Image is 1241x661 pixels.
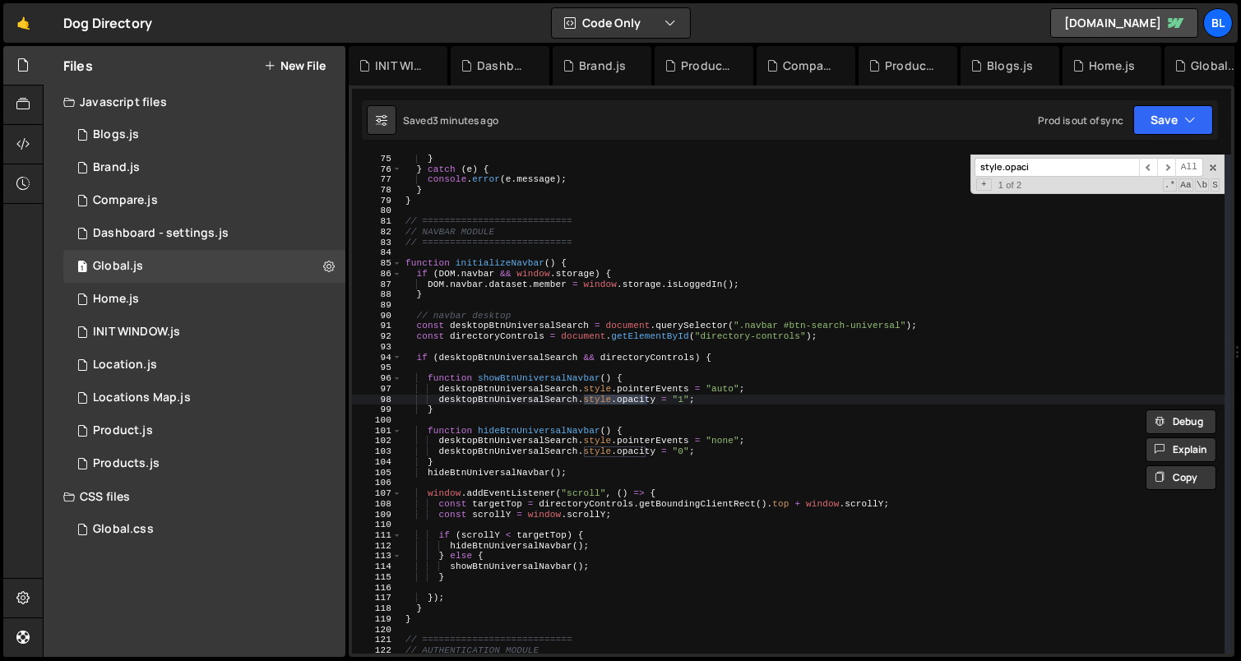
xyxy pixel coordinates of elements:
[352,269,402,280] div: 86
[63,151,345,184] div: 16220/44394.js
[352,321,402,331] div: 91
[63,381,345,414] div: Locations Map.js
[93,292,139,307] div: Home.js
[352,478,402,488] div: 106
[1178,178,1193,192] span: CaseSensitive Search
[352,583,402,594] div: 116
[63,414,345,447] div: 16220/44393.js
[93,160,140,175] div: Brand.js
[352,593,402,603] div: 117
[44,86,345,118] div: Javascript files
[352,300,402,311] div: 89
[352,384,402,395] div: 97
[1146,409,1216,434] button: Debug
[77,261,87,275] span: 1
[352,520,402,530] div: 110
[63,13,152,33] div: Dog Directory
[352,468,402,478] div: 105
[987,58,1033,74] div: Blogs.js
[1175,158,1203,177] span: Alt-Enter
[352,572,402,583] div: 115
[93,358,157,372] div: Location.js
[3,3,44,43] a: 🤙
[63,349,345,381] : 16220/43679.js
[352,373,402,384] div: 96
[477,58,530,74] div: Dashboard - settings.js
[1195,178,1210,192] span: Whole Word Search
[352,446,402,457] div: 103
[352,238,402,248] div: 83
[1050,8,1198,38] a: [DOMAIN_NAME]
[352,488,402,499] div: 107
[93,325,180,340] div: INIT WINDOW.js
[1089,58,1135,74] div: Home.js
[93,456,160,471] div: Products.js
[352,280,402,290] div: 87
[1163,178,1178,192] span: RegExp Search
[352,363,402,373] div: 95
[63,513,345,546] div: 16220/43682.css
[352,247,402,258] div: 84
[63,250,345,283] div: 16220/43681.js
[352,206,402,216] div: 80
[1157,158,1175,177] span: ​
[63,316,345,349] div: 16220/44477.js
[352,614,402,625] div: 119
[552,8,690,38] button: Code Only
[63,283,345,316] div: Home.js
[352,499,402,510] div: 108
[403,113,498,127] div: Saved
[1146,437,1216,462] button: Explain
[63,184,345,217] div: 16220/44328.js
[1203,8,1233,38] a: Bl
[93,193,158,208] div: Compare.js
[44,480,345,513] div: CSS files
[352,541,402,552] div: 112
[352,289,402,300] div: 88
[579,58,626,74] div: Brand.js
[93,226,229,241] div: Dashboard - settings.js
[992,180,1028,191] span: 1 of 2
[783,58,836,74] div: Compare.js
[1133,105,1213,135] button: Save
[352,426,402,437] div: 101
[352,404,402,415] div: 99
[352,645,402,656] div: 122
[264,59,326,72] button: New File
[352,603,402,614] div: 118
[93,423,153,438] div: Product.js
[63,57,93,75] h2: Files
[63,118,345,151] div: 16220/44321.js
[352,154,402,164] div: 75
[352,562,402,572] div: 114
[93,259,143,274] div: Global.js
[352,227,402,238] div: 82
[433,113,498,127] div: 3 minutes ago
[681,58,734,74] div: Product.js
[975,158,1139,177] input: Search for
[93,522,154,537] div: Global.css
[93,391,191,405] div: Locations Map.js
[352,174,402,185] div: 77
[352,311,402,321] div: 90
[352,436,402,446] div: 102
[352,457,402,468] div: 104
[352,216,402,227] div: 81
[63,447,345,480] div: 16220/44324.js
[352,196,402,206] div: 79
[1211,178,1220,192] span: Search In Selection
[352,625,402,636] div: 120
[352,164,402,175] div: 76
[352,342,402,353] div: 93
[352,331,402,342] div: 92
[352,635,402,645] div: 121
[352,415,402,426] div: 100
[375,58,428,74] div: INIT WINDOW.js
[352,551,402,562] div: 113
[352,258,402,269] div: 85
[63,217,345,250] div: 16220/44476.js
[352,530,402,541] div: 111
[352,510,402,520] div: 109
[352,185,402,196] div: 78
